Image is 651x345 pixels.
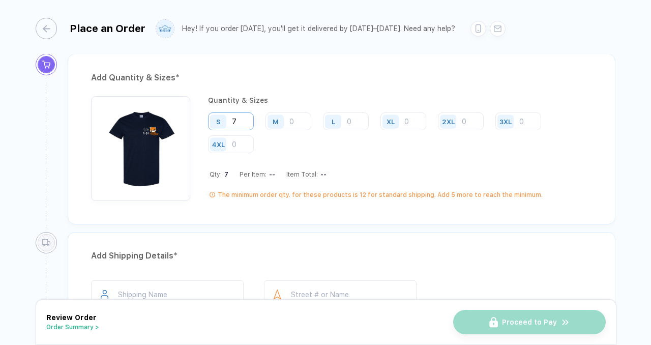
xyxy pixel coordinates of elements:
[70,22,145,35] div: Place an Order
[332,118,335,125] div: L
[318,170,327,178] div: --
[222,170,228,178] span: 7
[240,170,275,178] div: Per Item:
[273,118,279,125] div: M
[442,118,455,125] div: 2XL
[286,170,327,178] div: Item Total:
[267,170,275,178] div: --
[210,170,228,178] div: Qty:
[208,96,592,104] div: Quantity & Sizes
[216,118,221,125] div: S
[46,324,99,331] button: Order Summary >
[218,191,543,199] div: The minimum order qty. for these products is 12 for standard shipping. Add 5 more to reach the mi...
[91,248,592,264] div: Add Shipping Details
[46,313,97,322] span: Review Order
[182,24,455,33] div: Hey! If you order [DATE], you'll get it delivered by [DATE]–[DATE]. Need any help?
[91,70,592,86] div: Add Quantity & Sizes
[387,118,395,125] div: XL
[156,20,174,38] img: user profile
[96,101,185,190] img: 0c28a9a2-925c-4f96-b01a-2cc2973542fc_nt_front_1757469713046.jpg
[212,140,225,148] div: 4XL
[499,118,512,125] div: 3XL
